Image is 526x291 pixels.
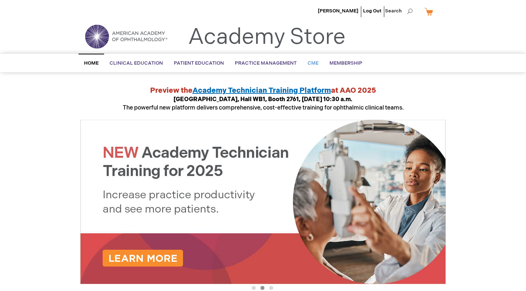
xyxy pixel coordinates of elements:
span: Patient Education [174,60,224,66]
span: CME [308,60,319,66]
strong: [GEOGRAPHIC_DATA], Hall WB1, Booth 2761, [DATE] 10:30 a.m. [174,96,352,103]
span: Search [385,4,413,18]
a: Log Out [363,8,381,14]
span: The powerful new platform delivers comprehensive, cost-effective training for ophthalmic clinical... [123,96,404,111]
span: Home [84,60,99,66]
a: [PERSON_NAME] [318,8,358,14]
span: Membership [329,60,362,66]
span: Clinical Education [110,60,163,66]
a: Academy Store [188,24,346,50]
span: Practice Management [235,60,297,66]
strong: Preview the at AAO 2025 [150,86,376,95]
a: Academy Technician Training Platform [193,86,331,95]
button: 3 of 3 [269,286,273,290]
button: 2 of 3 [260,286,264,290]
button: 1 of 3 [252,286,256,290]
